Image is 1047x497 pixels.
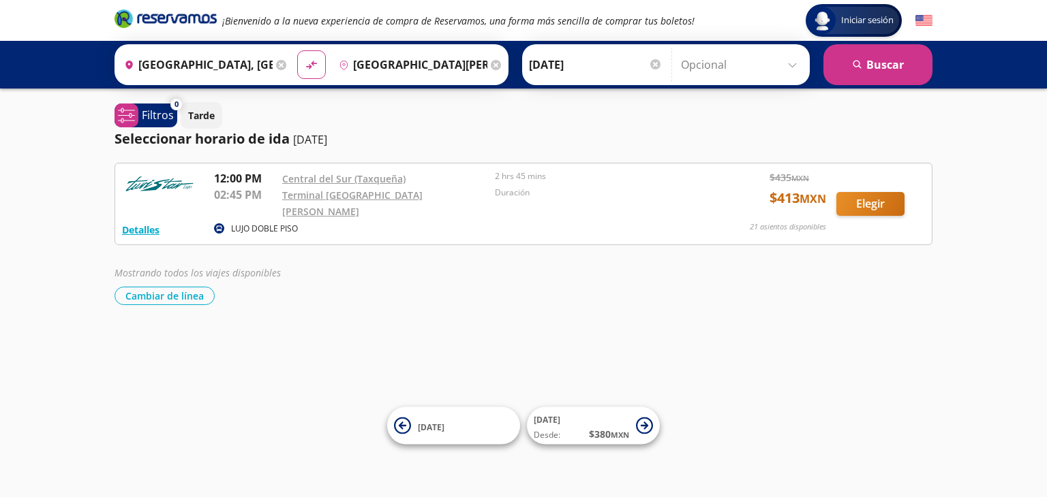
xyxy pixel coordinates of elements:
[823,44,932,85] button: Buscar
[222,14,695,27] em: ¡Bienvenido a la nueva experiencia de compra de Reservamos, una forma más sencilla de comprar tus...
[387,407,520,445] button: [DATE]
[836,192,905,216] button: Elegir
[681,48,803,82] input: Opcional
[770,170,809,185] span: $ 435
[495,170,701,182] p: 2 hrs 45 mins
[115,129,290,149] p: Seleccionar horario de ida
[915,12,932,29] button: English
[282,172,406,185] a: Central del Sur (Taxqueña)
[115,266,281,279] em: Mostrando todos los viajes disponibles
[529,48,663,82] input: Elegir Fecha
[174,99,179,110] span: 0
[214,187,275,203] p: 02:45 PM
[589,427,629,441] span: $ 380
[115,287,215,305] button: Cambiar de línea
[534,414,560,426] span: [DATE]
[791,173,809,183] small: MXN
[119,48,273,82] input: Buscar Origen
[800,191,826,206] small: MXN
[293,131,327,148] p: [DATE]
[333,48,487,82] input: Buscar Destino
[836,14,899,27] span: Iniciar sesión
[122,223,160,237] button: Detalles
[214,170,275,187] p: 12:00 PM
[115,8,217,33] a: Brand Logo
[611,430,629,440] small: MXN
[115,8,217,29] i: Brand Logo
[534,429,560,441] span: Desde:
[188,108,215,123] p: Tarde
[770,188,826,208] span: $ 413
[122,170,197,197] img: RESERVAMOS
[418,421,444,432] span: [DATE]
[231,223,298,235] p: LUJO DOBLE PISO
[282,189,423,218] a: Terminal [GEOGRAPHIC_DATA][PERSON_NAME]
[495,187,701,199] p: Duración
[527,407,660,445] button: [DATE]Desde:$380MXN
[750,221,826,233] p: 21 asientos disponibles
[181,102,222,129] button: Tarde
[115,103,177,127] button: 0Filtros
[142,107,174,123] p: Filtros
